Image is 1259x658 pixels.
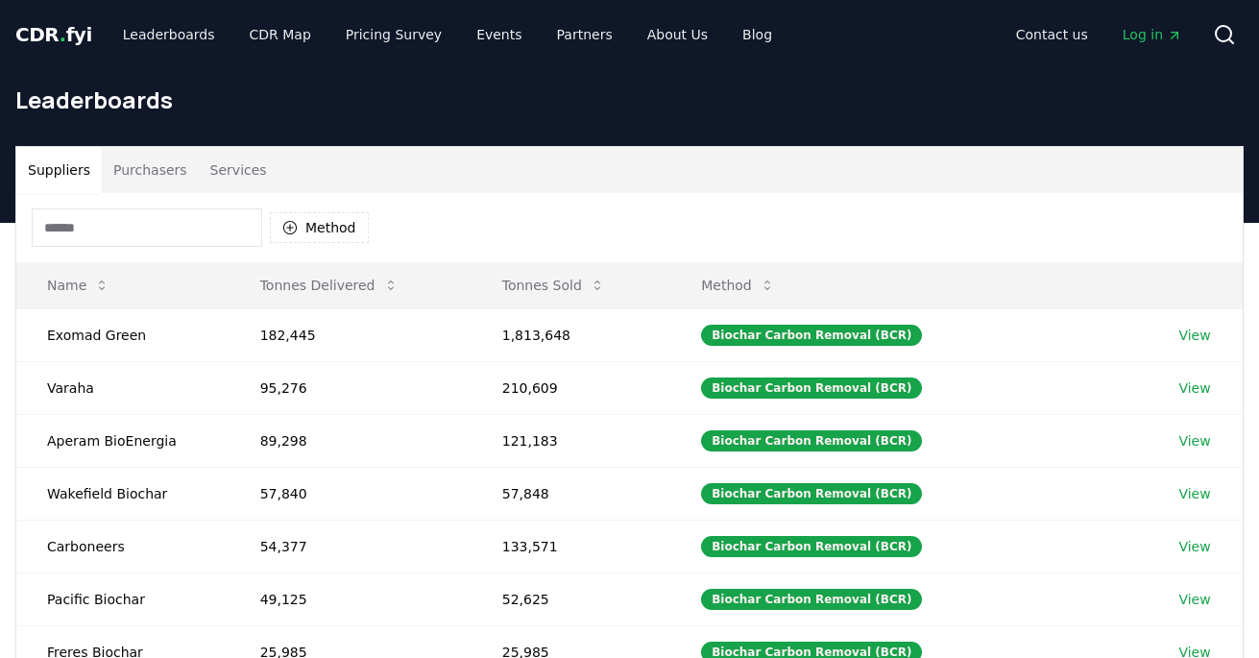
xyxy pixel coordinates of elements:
a: CDR Map [234,17,327,52]
a: About Us [632,17,723,52]
a: CDR.fyi [15,21,92,48]
div: Biochar Carbon Removal (BCR) [701,589,922,610]
td: 1,813,648 [472,308,670,361]
td: 57,840 [230,467,472,520]
div: Biochar Carbon Removal (BCR) [701,325,922,346]
a: View [1178,378,1210,398]
button: Suppliers [16,147,102,193]
button: Name [32,266,125,305]
td: Varaha [16,361,230,414]
td: 52,625 [472,573,670,625]
a: View [1178,537,1210,556]
h1: Leaderboards [15,85,1244,115]
button: Tonnes Sold [487,266,620,305]
td: Aperam BioEnergia [16,414,230,467]
td: Wakefield Biochar [16,467,230,520]
td: 182,445 [230,308,472,361]
td: 57,848 [472,467,670,520]
a: Blog [727,17,787,52]
a: Events [461,17,537,52]
button: Tonnes Delivered [245,266,414,305]
td: 210,609 [472,361,670,414]
a: View [1178,484,1210,503]
button: Services [199,147,278,193]
div: Biochar Carbon Removal (BCR) [701,378,922,399]
div: Biochar Carbon Removal (BCR) [701,536,922,557]
div: Biochar Carbon Removal (BCR) [701,483,922,504]
td: 121,183 [472,414,670,467]
td: 54,377 [230,520,472,573]
td: 89,298 [230,414,472,467]
div: Biochar Carbon Removal (BCR) [701,430,922,451]
span: . [60,23,66,46]
a: View [1178,326,1210,345]
nav: Main [108,17,787,52]
span: CDR fyi [15,23,92,46]
td: 95,276 [230,361,472,414]
a: Pricing Survey [330,17,457,52]
td: Pacific Biochar [16,573,230,625]
a: Partners [542,17,628,52]
a: View [1178,431,1210,451]
td: 49,125 [230,573,472,625]
nav: Main [1001,17,1198,52]
button: Method [270,212,369,243]
a: View [1178,590,1210,609]
td: Carboneers [16,520,230,573]
button: Purchasers [102,147,199,193]
button: Method [686,266,790,305]
a: Leaderboards [108,17,230,52]
td: Exomad Green [16,308,230,361]
td: 133,571 [472,520,670,573]
a: Contact us [1001,17,1103,52]
span: Log in [1123,25,1182,44]
a: Log in [1107,17,1198,52]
